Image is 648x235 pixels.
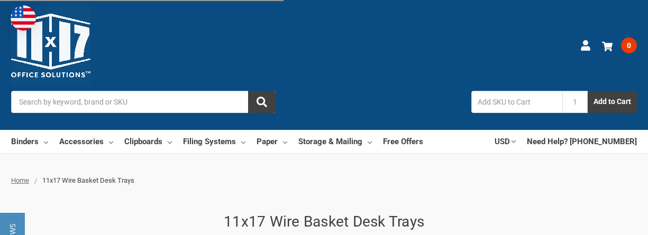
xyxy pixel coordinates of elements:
iframe: Google Customer Reviews [561,206,648,235]
img: duty and tax information for United States [11,5,36,31]
a: 0 [602,32,637,59]
button: Add to Cart [588,91,637,113]
span: 11x17 Wire Basket Desk Trays [42,176,134,184]
a: Clipboards [124,130,172,153]
input: Search by keyword, brand or SKU [11,91,276,113]
a: Paper [257,130,287,153]
input: Add SKU to Cart [471,91,562,113]
h1: 11x17 Wire Basket Desk Trays [11,211,637,233]
a: USD [495,130,516,153]
a: Free Offers [383,130,423,153]
span: 0 [621,37,637,53]
img: 11x17.com [11,6,90,85]
a: Need Help? [PHONE_NUMBER] [527,130,637,153]
a: Home [11,176,29,184]
a: Storage & Mailing [298,130,372,153]
a: Accessories [59,130,113,153]
a: Filing Systems [183,130,245,153]
a: Binders [11,130,48,153]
